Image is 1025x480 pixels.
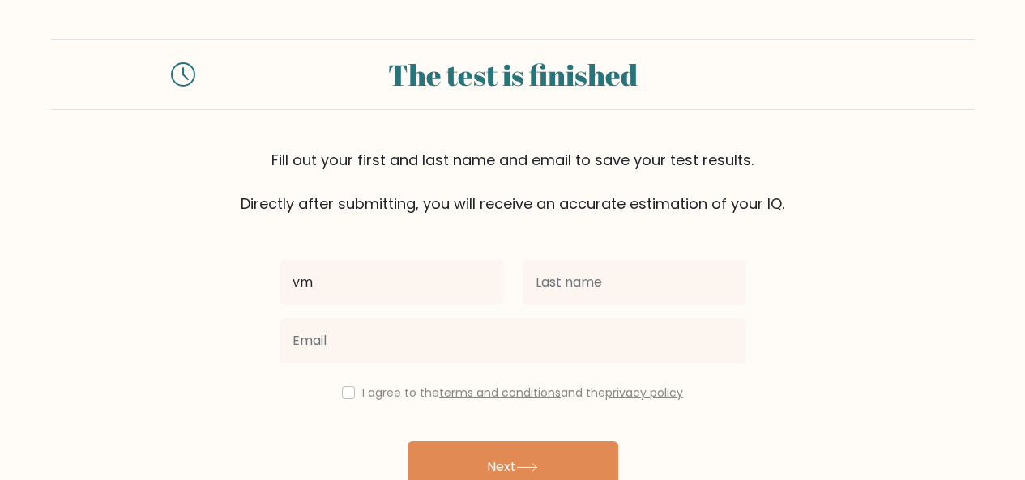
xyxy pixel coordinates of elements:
[605,384,683,401] a: privacy policy
[523,260,746,305] input: Last name
[362,384,683,401] label: I agree to the and the
[51,149,975,215] div: Fill out your first and last name and email to save your test results. Directly after submitting,...
[215,53,811,96] div: The test is finished
[280,260,503,305] input: First name
[439,384,561,401] a: terms and conditions
[280,318,746,363] input: Email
